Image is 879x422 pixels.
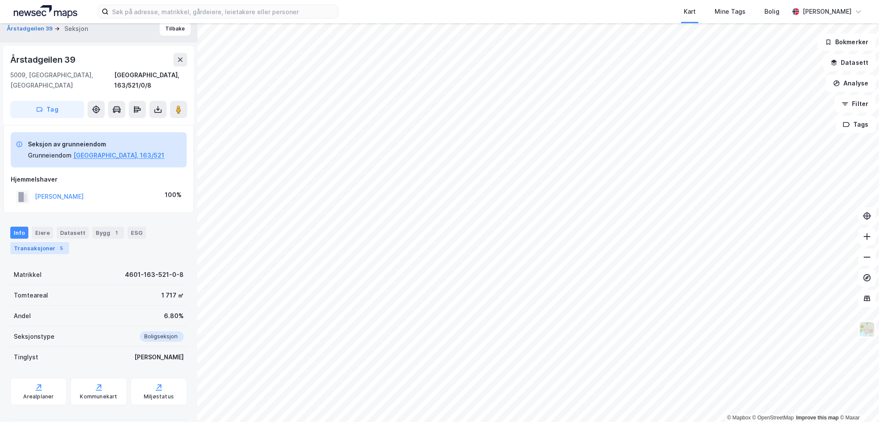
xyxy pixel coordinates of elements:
div: Mine Tags [715,6,746,17]
div: Bygg [92,227,124,239]
button: Filter [834,95,876,112]
div: 4601-163-521-0-8 [125,270,184,280]
a: OpenStreetMap [752,415,794,421]
div: 100% [165,190,182,200]
div: ESG [127,227,146,239]
div: 5 [57,244,66,252]
div: Transaksjoner [10,242,69,254]
button: Årstadgeilen 39 [7,24,55,33]
div: Bolig [764,6,779,17]
button: Datasett [823,54,876,71]
div: Seksjon av grunneiendom [28,139,164,149]
div: [GEOGRAPHIC_DATA], 163/521/0/8 [114,70,187,91]
button: Tags [836,116,876,133]
div: Kart [684,6,696,17]
button: Tilbake [160,22,191,36]
div: 1 [112,228,121,237]
div: Tomteareal [14,290,48,301]
div: Kontrollprogram for chat [836,381,879,422]
div: Tinglyst [14,352,38,362]
button: Bokmerker [818,33,876,51]
button: Tag [10,101,84,118]
a: Improve this map [796,415,839,421]
div: Datasett [57,227,89,239]
div: Grunneiendom [28,150,72,161]
div: Kommunekart [80,393,117,400]
div: Hjemmelshaver [11,174,187,185]
input: Søk på adresse, matrikkel, gårdeiere, leietakere eller personer [109,5,338,18]
div: Matrikkel [14,270,42,280]
div: Andel [14,311,31,321]
div: Arealplaner [23,393,54,400]
a: Mapbox [727,415,751,421]
button: Analyse [826,75,876,92]
div: 1 717 ㎡ [161,290,184,301]
div: [PERSON_NAME] [134,352,184,362]
div: 5009, [GEOGRAPHIC_DATA], [GEOGRAPHIC_DATA] [10,70,114,91]
div: Info [10,227,28,239]
div: Seksjonstype [14,331,55,342]
div: Miljøstatus [144,393,174,400]
button: [GEOGRAPHIC_DATA], 163/521 [73,150,164,161]
div: Seksjon [64,24,88,34]
div: [PERSON_NAME] [803,6,852,17]
img: Z [859,321,875,337]
div: Årstadgeilen 39 [10,53,77,67]
img: logo.a4113a55bc3d86da70a041830d287a7e.svg [14,5,77,18]
div: 6.80% [164,311,184,321]
iframe: Chat Widget [836,381,879,422]
div: Eiere [32,227,53,239]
